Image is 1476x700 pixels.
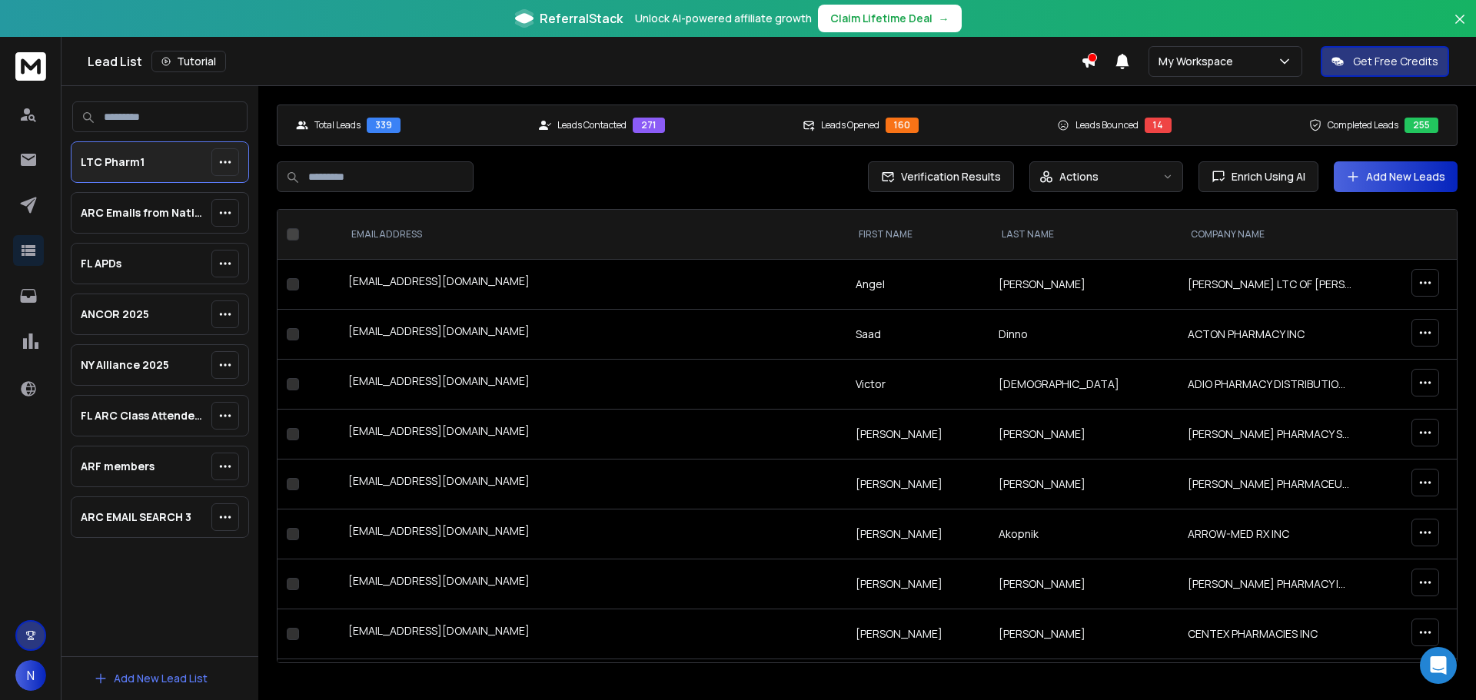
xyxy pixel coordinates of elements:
[1225,169,1305,184] span: Enrich Using AI
[1178,360,1361,410] td: ADIO PHARMACY DISTRIBUTION SERVICES
[1178,509,1361,559] td: ARROW-MED RX INC
[1321,46,1449,77] button: Get Free Credits
[846,410,989,459] td: [PERSON_NAME]
[989,410,1178,459] td: [PERSON_NAME]
[1059,169,1099,184] p: Actions
[939,11,949,26] span: →
[989,210,1178,260] th: LAST NAME
[348,573,837,595] div: [EMAIL_ADDRESS][DOMAIN_NAME]
[151,51,226,72] button: Tutorial
[1178,310,1361,360] td: ACTON PHARMACY INC
[846,360,989,410] td: Victor
[821,119,879,131] p: Leads Opened
[81,408,205,423] p: FL ARC Class Attendees
[81,459,155,474] p: ARF members
[367,118,401,133] div: 339
[348,423,837,445] div: [EMAIL_ADDRESS][DOMAIN_NAME]
[1159,54,1239,69] p: My Workspace
[1420,647,1457,684] div: Open Intercom Messenger
[846,310,989,360] td: Saad
[1450,9,1470,46] button: Close banner
[886,118,919,133] div: 160
[314,119,361,131] p: Total Leads
[1198,161,1318,192] button: Enrich Using AI
[989,609,1178,659] td: [PERSON_NAME]
[989,459,1178,509] td: [PERSON_NAME]
[348,373,837,395] div: [EMAIL_ADDRESS][DOMAIN_NAME]
[1178,210,1361,260] th: Company Name
[846,609,989,659] td: [PERSON_NAME]
[1075,119,1139,131] p: Leads Bounced
[1178,410,1361,459] td: [PERSON_NAME] PHARMACY SERVICES INC
[989,559,1178,609] td: [PERSON_NAME]
[989,310,1178,360] td: Dinno
[1353,54,1438,69] p: Get Free Credits
[81,205,205,221] p: ARC Emails from National
[1405,118,1438,133] div: 255
[989,260,1178,310] td: [PERSON_NAME]
[88,51,1081,72] div: Lead List
[540,9,623,28] span: ReferralStack
[81,509,191,525] p: ARC EMAIL SEARCH 3
[989,360,1178,410] td: [DEMOGRAPHIC_DATA]
[846,210,989,260] th: FIRST NAME
[81,307,149,322] p: ANCOR 2025
[81,154,145,170] p: LTC Pharm1
[989,509,1178,559] td: Akopnik
[846,459,989,509] td: [PERSON_NAME]
[348,473,837,495] div: [EMAIL_ADDRESS][DOMAIN_NAME]
[348,323,837,345] div: [EMAIL_ADDRESS][DOMAIN_NAME]
[81,256,121,271] p: FL APDs
[846,260,989,310] td: Angel
[1346,169,1445,184] a: Add New Leads
[81,357,169,373] p: NY Alliance 2025
[1178,459,1361,509] td: [PERSON_NAME] PHARMACEUTICAL SERVICES INC
[557,119,627,131] p: Leads Contacted
[1328,119,1398,131] p: Completed Leads
[348,623,837,645] div: [EMAIL_ADDRESS][DOMAIN_NAME]
[633,118,665,133] div: 271
[15,660,46,691] button: N
[81,663,220,694] button: Add New Lead List
[348,274,837,295] div: [EMAIL_ADDRESS][DOMAIN_NAME]
[339,210,846,260] th: EMAIL ADDRESS
[635,11,812,26] p: Unlock AI-powered affiliate growth
[1334,161,1458,192] button: Add New Leads
[895,169,1001,184] span: Verification Results
[1178,609,1361,659] td: CENTEX PHARMACIES INC
[348,523,837,545] div: [EMAIL_ADDRESS][DOMAIN_NAME]
[1178,260,1361,310] td: [PERSON_NAME] LTC OF [PERSON_NAME]
[868,161,1014,192] button: Verification Results
[818,5,962,32] button: Claim Lifetime Deal→
[1145,118,1172,133] div: 14
[1178,559,1361,609] td: [PERSON_NAME] PHARMACY INC
[846,509,989,559] td: [PERSON_NAME]
[846,559,989,609] td: [PERSON_NAME]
